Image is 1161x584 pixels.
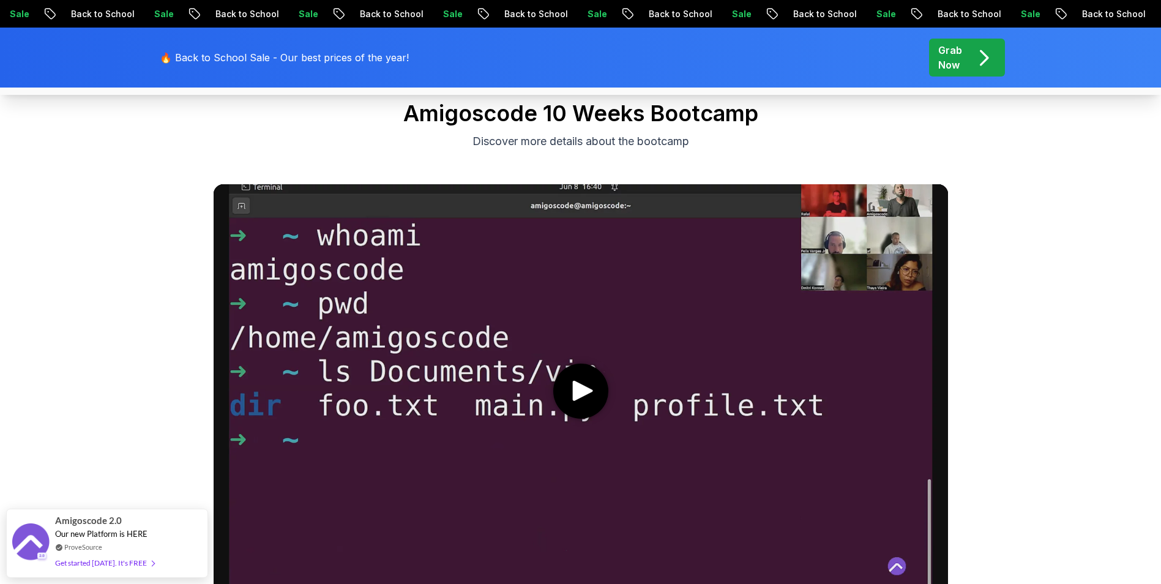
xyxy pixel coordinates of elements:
[328,8,411,20] p: Back to School
[617,8,700,20] p: Back to School
[700,8,739,20] p: Sale
[55,529,147,539] span: Our new Platform is HERE
[472,8,556,20] p: Back to School
[39,8,122,20] p: Back to School
[411,8,450,20] p: Sale
[267,8,306,20] p: Sale
[845,8,884,20] p: Sale
[122,8,162,20] p: Sale
[938,43,962,72] p: Grab Now
[55,556,154,570] div: Get started [DATE]. It's FREE
[1050,8,1133,20] p: Back to School
[12,523,49,563] img: provesource social proof notification image
[556,8,595,20] p: Sale
[160,50,409,65] p: 🔥 Back to School Sale - Our best prices of the year!
[55,514,122,528] span: Amigoscode 2.0
[64,542,102,552] a: ProveSource
[184,8,267,20] p: Back to School
[375,133,786,150] p: Discover more details about the bootcamp
[989,8,1028,20] p: Sale
[906,8,989,20] p: Back to School
[761,8,845,20] p: Back to School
